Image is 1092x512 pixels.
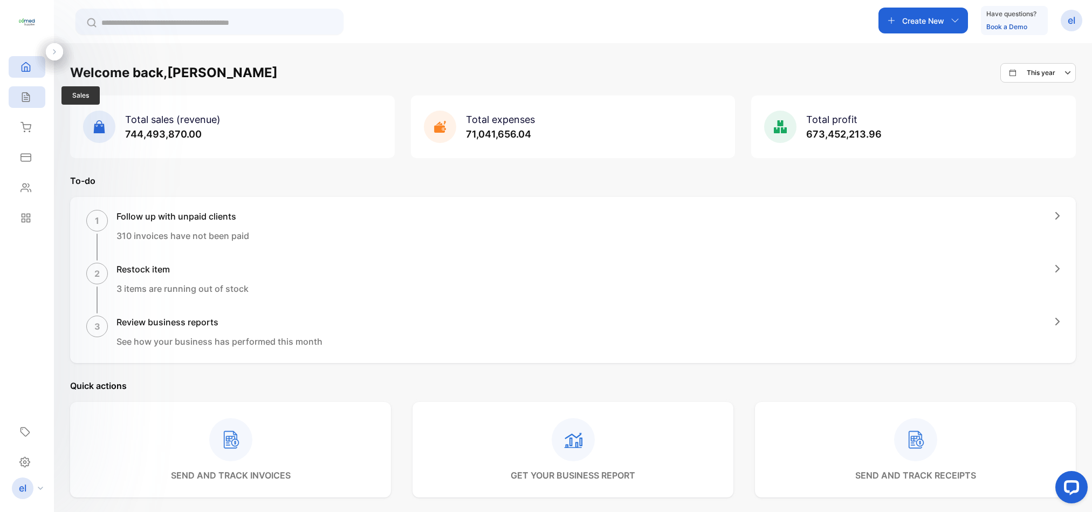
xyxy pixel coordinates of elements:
img: logo [19,14,35,30]
button: el [1061,8,1082,33]
p: This year [1027,68,1055,78]
p: 310 invoices have not been paid [116,229,249,242]
h1: Restock item [116,263,249,276]
p: send and track invoices [171,469,291,482]
span: Total expenses [466,114,535,125]
span: 673,452,213.96 [806,128,882,140]
span: 744,493,870.00 [125,128,202,140]
p: send and track receipts [855,469,976,482]
button: This year [1000,63,1076,83]
iframe: LiveChat chat widget [1047,467,1092,512]
p: 3 items are running out of stock [116,282,249,295]
p: el [19,481,26,495]
span: Total profit [806,114,857,125]
h1: Follow up with unpaid clients [116,210,249,223]
p: Quick actions [70,379,1076,392]
a: Book a Demo [986,23,1027,31]
p: To-do [70,174,1076,187]
p: el [1068,13,1075,28]
p: get your business report [511,469,635,482]
p: 2 [94,267,100,280]
p: Create New [902,15,944,26]
h1: Review business reports [116,316,322,329]
p: 3 [94,320,100,333]
p: See how your business has performed this month [116,335,322,348]
span: Sales [61,86,100,105]
p: 1 [95,214,99,227]
button: Create New [878,8,968,33]
p: Have questions? [986,9,1036,19]
span: Total sales (revenue) [125,114,221,125]
span: 71,041,656.04 [466,128,531,140]
h1: Welcome back, [PERSON_NAME] [70,63,278,83]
